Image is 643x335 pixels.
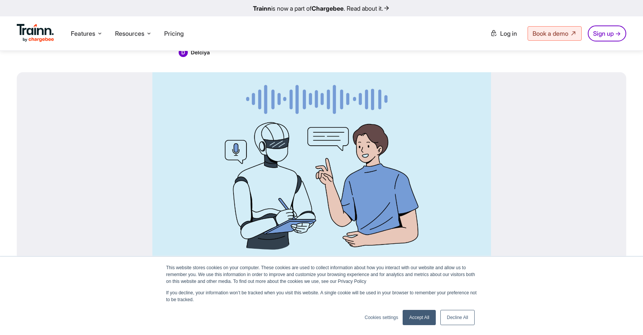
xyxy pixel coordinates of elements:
[166,289,477,303] p: If you decline, your information won’t be tracked when you visit this website. A single cookie wi...
[403,310,436,325] a: Accept All
[533,30,568,37] span: Book a demo
[164,30,184,37] a: Pricing
[486,27,521,40] a: Log in
[312,5,344,12] b: Chargebee
[115,29,144,38] span: Resources
[528,26,582,41] a: Book a demo
[440,310,475,325] a: Decline All
[253,5,271,12] b: Trainn
[588,25,626,41] a: Sign up →
[179,48,188,57] span: D
[191,49,210,56] b: Delciya
[166,264,477,285] p: This website stores cookies on your computer. These cookies are used to collect information about...
[500,30,517,37] span: Log in
[17,24,54,42] img: Trainn Logo
[71,29,95,38] span: Features
[365,314,398,321] a: Cookies settings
